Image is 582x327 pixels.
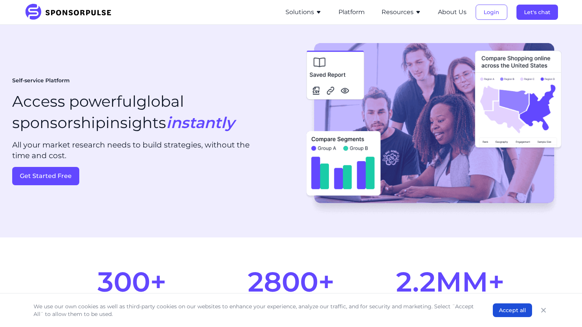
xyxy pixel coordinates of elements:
button: Get Started Free [12,167,79,185]
h1: Access powerful global sponsorship insights [12,91,285,133]
div: 300+ [59,268,205,295]
iframe: Chat Widget [544,290,582,327]
a: About Us [438,9,467,16]
p: All your market research needs to build strategies, without the time and cost. [12,139,268,161]
button: Accept all [493,303,532,317]
img: SponsorPulse [24,4,117,21]
div: 2.2MM+ [377,268,523,295]
a: Login [476,9,507,16]
div: 2800+ [218,268,364,295]
button: Platform [338,8,365,17]
button: Close [538,305,549,316]
span: Self-service Platform [12,77,70,85]
a: Get Started Free [12,167,285,185]
button: Login [476,5,507,20]
a: Let's chat [516,9,558,16]
p: We use our own cookies as well as third-party cookies on our websites to enhance your experience,... [34,303,478,318]
button: Resources [382,8,421,17]
button: Solutions [285,8,322,17]
button: Let's chat [516,5,558,20]
button: About Us [438,8,467,17]
span: instantly [166,113,234,132]
a: Platform [338,9,365,16]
